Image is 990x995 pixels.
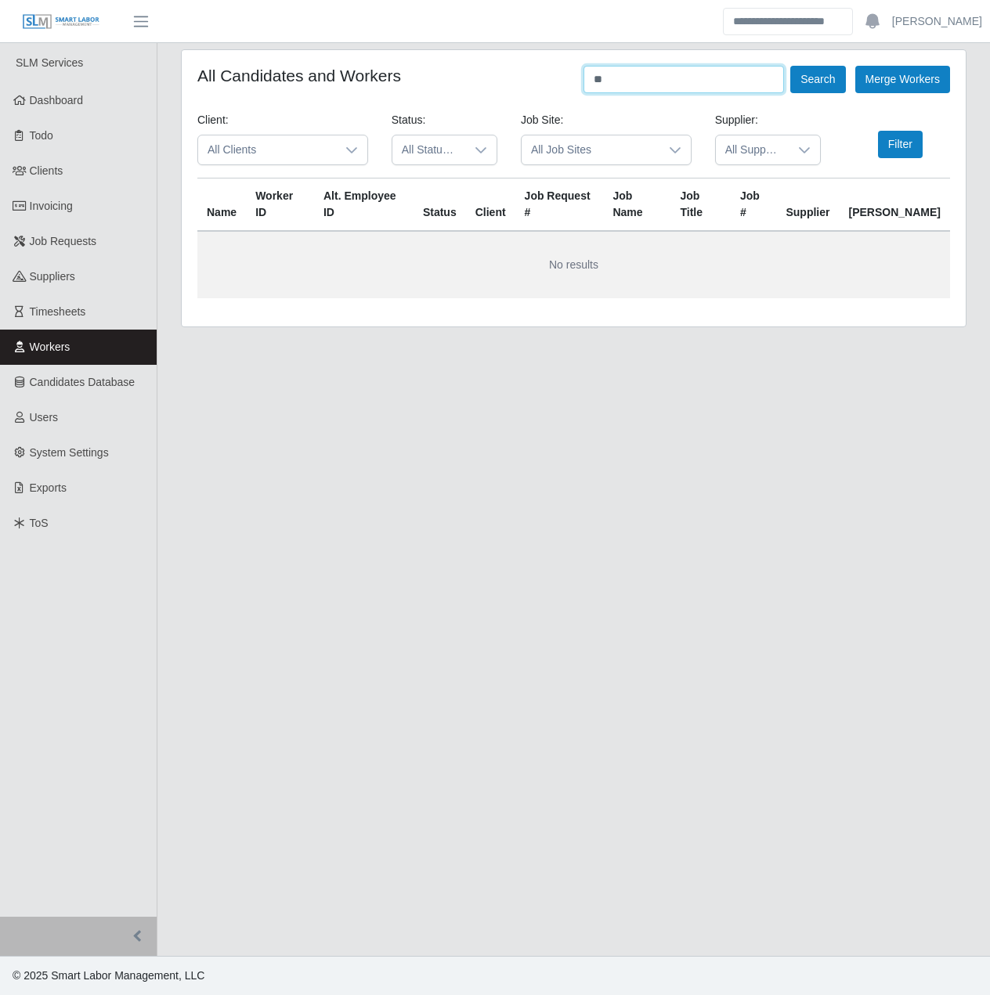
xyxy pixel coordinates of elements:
span: © 2025 Smart Labor Management, LLC [13,969,204,982]
button: Filter [878,131,923,158]
th: Job Name [603,178,670,232]
span: Dashboard [30,94,84,106]
span: Candidates Database [30,376,135,388]
span: Exports [30,481,67,494]
h4: All Candidates and Workers [197,66,401,85]
th: Status [414,178,466,232]
button: Merge Workers [855,66,950,93]
span: All Statuses [392,135,465,164]
span: Job Requests [30,235,97,247]
input: Search [723,8,853,35]
label: Job Site: [521,112,563,128]
span: System Settings [30,446,109,459]
th: Job # [731,178,777,232]
label: Supplier: [715,112,758,128]
button: Search [790,66,845,93]
th: Job Request # [515,178,604,232]
label: Client: [197,112,229,128]
span: Workers [30,341,70,353]
td: No results [197,231,950,298]
th: Name [197,178,246,232]
a: [PERSON_NAME] [892,13,982,30]
span: ToS [30,517,49,529]
th: Alt. Employee ID [314,178,414,232]
img: SLM Logo [22,13,100,31]
label: Status: [392,112,426,128]
span: All Clients [198,135,336,164]
span: Todo [30,129,53,142]
th: Client [466,178,515,232]
span: All Job Sites [522,135,659,164]
th: Worker ID [246,178,314,232]
span: Clients [30,164,63,177]
span: Invoicing [30,200,73,212]
th: Supplier [776,178,839,232]
span: SLM Services [16,56,83,69]
span: Suppliers [30,270,75,283]
span: Timesheets [30,305,86,318]
span: All Suppliers [716,135,789,164]
th: Job Title [670,178,730,232]
span: Users [30,411,59,424]
th: [PERSON_NAME] [839,178,950,232]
